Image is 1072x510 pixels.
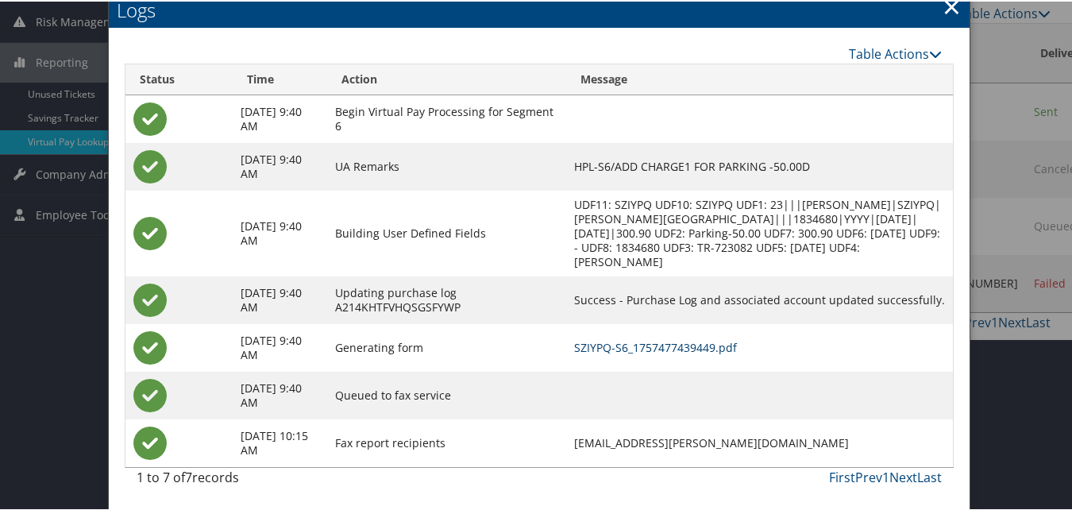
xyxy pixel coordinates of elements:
a: First [829,467,855,485]
a: SZIYPQ-S6_1757477439449.pdf [574,338,737,354]
td: Success - Purchase Log and associated account updated successfully. [566,275,953,323]
td: UDF11: SZIYPQ UDF10: SZIYPQ UDF1: 23|||[PERSON_NAME]|SZIYPQ|[PERSON_NAME][GEOGRAPHIC_DATA]|||1834... [566,189,953,275]
th: Action: activate to sort column ascending [327,63,566,94]
th: Message: activate to sort column ascending [566,63,953,94]
a: Prev [855,467,882,485]
a: 1 [882,467,889,485]
td: Building User Defined Fields [327,189,566,275]
td: [DATE] 9:40 AM [233,141,326,189]
td: UA Remarks [327,141,566,189]
td: [DATE] 10:15 AM [233,418,326,466]
td: [EMAIL_ADDRESS][PERSON_NAME][DOMAIN_NAME] [566,418,953,466]
th: Status: activate to sort column ascending [125,63,233,94]
a: Next [889,467,917,485]
td: HPL-S6/ADD CHARGE1 FOR PARKING -50.00D [566,141,953,189]
td: Updating purchase log A214KHTFVHQSGSFYWP [327,275,566,323]
td: [DATE] 9:40 AM [233,370,326,418]
div: 1 to 7 of records [137,466,320,493]
td: Queued to fax service [327,370,566,418]
td: [DATE] 9:40 AM [233,94,326,141]
td: [DATE] 9:40 AM [233,275,326,323]
td: Generating form [327,323,566,370]
a: Table Actions [849,44,942,61]
td: Fax report recipients [327,418,566,466]
a: Last [917,467,942,485]
td: Begin Virtual Pay Processing for Segment 6 [327,94,566,141]
td: [DATE] 9:40 AM [233,323,326,370]
td: [DATE] 9:40 AM [233,189,326,275]
span: 7 [185,467,192,485]
th: Time: activate to sort column ascending [233,63,326,94]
